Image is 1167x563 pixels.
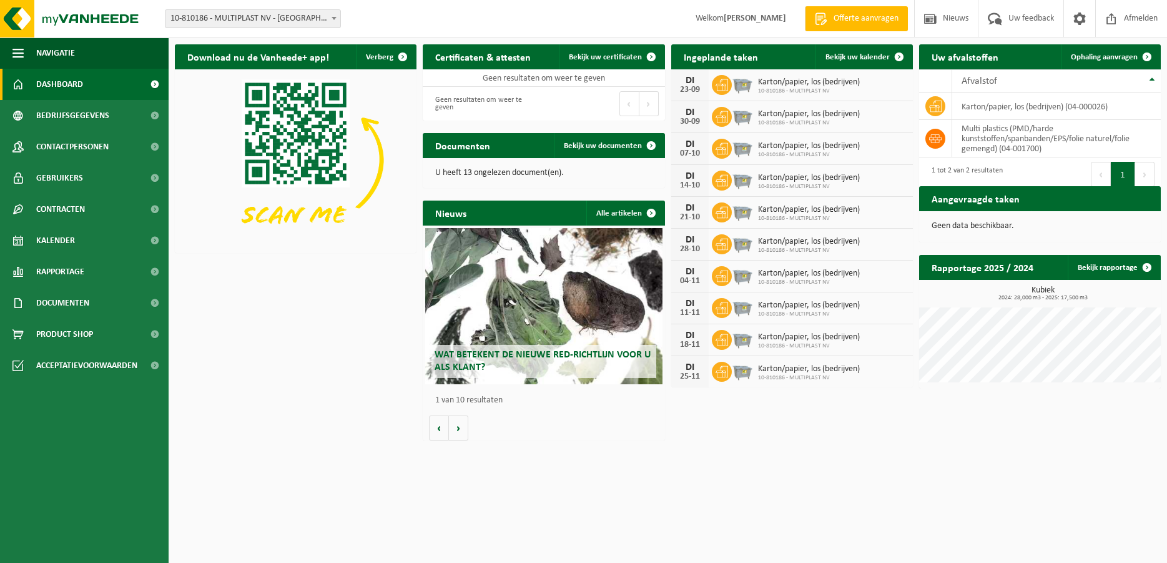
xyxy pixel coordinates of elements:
[356,44,415,69] button: Verberg
[677,86,702,94] div: 23-09
[36,69,83,100] span: Dashboard
[732,360,753,381] img: WB-2500-GAL-GY-01
[425,228,662,384] a: Wat betekent de nieuwe RED-richtlijn voor u als klant?
[925,161,1003,188] div: 1 tot 2 van 2 resultaten
[925,295,1161,301] span: 2024: 28,000 m3 - 2025: 17,500 m3
[758,279,860,286] span: 10-810186 - MULTIPLAST NV
[677,117,702,126] div: 30-09
[952,120,1161,157] td: multi plastics (PMD/harde kunststoffen/spanbanden/EPS/folie naturel/folie gemengd) (04-001700)
[36,225,75,256] span: Kalender
[758,173,860,183] span: Karton/papier, los (bedrijven)
[1068,255,1160,280] a: Bekijk rapportage
[165,9,341,28] span: 10-810186 - MULTIPLAST NV - DENDERMONDE
[758,141,860,151] span: Karton/papier, los (bedrijven)
[805,6,908,31] a: Offerte aanvragen
[569,53,642,61] span: Bekijk uw certificaten
[423,69,664,87] td: Geen resultaten om weer te geven
[677,309,702,317] div: 11-11
[919,44,1011,69] h2: Uw afvalstoffen
[825,53,890,61] span: Bekijk uw kalender
[732,73,753,94] img: WB-2500-GAL-GY-01
[919,255,1046,279] h2: Rapportage 2025 / 2024
[677,362,702,372] div: DI
[758,109,860,119] span: Karton/papier, los (bedrijven)
[758,237,860,247] span: Karton/papier, los (bedrijven)
[962,76,997,86] span: Afvalstof
[677,299,702,309] div: DI
[758,374,860,382] span: 10-810186 - MULTIPLAST NV
[758,301,860,311] span: Karton/papier, los (bedrijven)
[830,12,902,25] span: Offerte aanvragen
[677,171,702,181] div: DI
[36,162,83,194] span: Gebruikers
[586,201,664,226] a: Alle artikelen
[435,169,652,177] p: U heeft 13 ongelezen document(en).
[36,319,93,350] span: Product Shop
[554,133,664,158] a: Bekijk uw documenten
[619,91,639,116] button: Previous
[564,142,642,150] span: Bekijk uw documenten
[429,90,538,117] div: Geen resultaten om weer te geven
[732,328,753,349] img: WB-2500-GAL-GY-01
[435,396,658,405] p: 1 van 10 resultaten
[758,183,860,191] span: 10-810186 - MULTIPLAST NV
[732,105,753,126] img: WB-2500-GAL-GY-01
[952,93,1161,120] td: karton/papier, los (bedrijven) (04-000026)
[1135,162,1155,187] button: Next
[758,342,860,350] span: 10-810186 - MULTIPLAST NV
[1071,53,1138,61] span: Ophaling aanvragen
[36,100,109,131] span: Bedrijfsgegevens
[758,205,860,215] span: Karton/papier, los (bedrijven)
[677,149,702,158] div: 07-10
[758,247,860,254] span: 10-810186 - MULTIPLAST NV
[36,350,137,381] span: Acceptatievoorwaarden
[366,53,393,61] span: Verberg
[175,69,416,251] img: Download de VHEPlus App
[677,76,702,86] div: DI
[758,364,860,374] span: Karton/papier, los (bedrijven)
[732,264,753,286] img: WB-2500-GAL-GY-01
[677,341,702,349] div: 18-11
[677,331,702,341] div: DI
[639,91,659,116] button: Next
[1061,44,1160,69] a: Ophaling aanvragen
[423,44,543,69] h2: Certificaten & attesten
[677,245,702,254] div: 28-10
[677,139,702,149] div: DI
[36,256,84,287] span: Rapportage
[732,232,753,254] img: WB-2500-GAL-GY-01
[677,277,702,286] div: 04-11
[758,215,860,222] span: 10-810186 - MULTIPLAST NV
[559,44,664,69] a: Bekijk uw certificaten
[671,44,771,69] h2: Ingeplande taken
[36,287,89,319] span: Documenten
[758,269,860,279] span: Karton/papier, los (bedrijven)
[165,10,340,27] span: 10-810186 - MULTIPLAST NV - DENDERMONDE
[677,267,702,277] div: DI
[732,169,753,190] img: WB-2500-GAL-GY-01
[758,77,860,87] span: Karton/papier, los (bedrijven)
[1111,162,1135,187] button: 1
[732,137,753,158] img: WB-2500-GAL-GY-01
[758,151,860,159] span: 10-810186 - MULTIPLAST NV
[677,181,702,190] div: 14-10
[758,332,860,342] span: Karton/papier, los (bedrijven)
[758,87,860,95] span: 10-810186 - MULTIPLAST NV
[429,416,449,441] button: Vorige
[732,296,753,317] img: WB-2500-GAL-GY-01
[758,311,860,318] span: 10-810186 - MULTIPLAST NV
[919,186,1032,211] h2: Aangevraagde taken
[1091,162,1111,187] button: Previous
[449,416,468,441] button: Volgende
[732,201,753,222] img: WB-2500-GAL-GY-01
[677,203,702,213] div: DI
[36,194,85,225] span: Contracten
[677,213,702,222] div: 21-10
[677,372,702,381] div: 25-11
[925,286,1161,301] h3: Kubiek
[758,119,860,127] span: 10-810186 - MULTIPLAST NV
[932,222,1148,231] p: Geen data beschikbaar.
[724,14,786,23] strong: [PERSON_NAME]
[36,37,75,69] span: Navigatie
[423,133,503,157] h2: Documenten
